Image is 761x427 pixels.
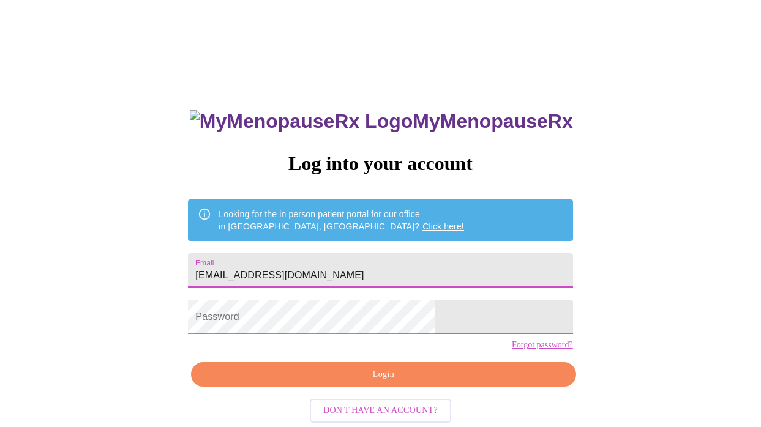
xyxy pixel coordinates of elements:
a: Forgot password? [512,340,573,350]
button: Don't have an account? [310,399,451,423]
div: Looking for the in person patient portal for our office in [GEOGRAPHIC_DATA], [GEOGRAPHIC_DATA]? [219,203,464,237]
span: Login [205,367,561,382]
button: Login [191,362,575,387]
a: Don't have an account? [307,404,454,415]
a: Click here! [422,221,464,231]
h3: MyMenopauseRx [190,110,573,133]
h3: Log into your account [188,152,572,175]
span: Don't have an account? [323,403,438,418]
img: MyMenopauseRx Logo [190,110,413,133]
